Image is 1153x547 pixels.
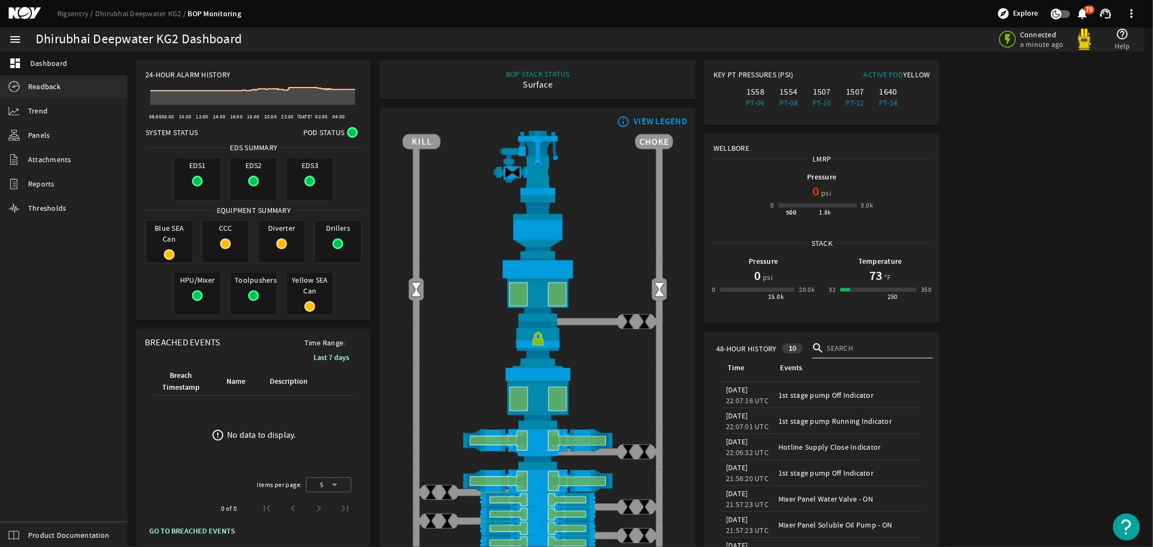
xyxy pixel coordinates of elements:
[158,370,212,393] div: Breach Timestamp
[992,5,1042,22] button: Explore
[303,127,345,138] span: Pod Status
[726,463,748,472] legacy-datetime-component: [DATE]
[226,142,281,153] span: EDS SUMMARY
[211,429,224,442] mat-icon: error_outline
[620,313,636,330] img: ValveClose.png
[778,416,917,426] div: 1st stage pump Running Indicator
[439,513,455,529] img: ValveClose.png
[95,9,188,18] a: Dhirubhai Deepwater KG2
[841,97,869,108] div: PT-12
[778,519,917,530] div: Mixer Panel Soluble Oil Pump - ON
[230,114,243,120] text: 16:00
[174,158,221,173] span: EDS1
[782,343,803,353] div: 10
[778,362,913,374] div: Events
[179,114,191,120] text: 10:00
[726,422,769,431] legacy-datetime-component: 22:07:01 UTC
[841,86,869,97] div: 1507
[257,479,302,490] div: Items per page:
[28,154,71,165] span: Attachments
[174,272,221,288] span: HPU/Mixer
[728,362,744,374] div: Time
[315,221,361,236] span: Drillers
[188,9,242,19] a: BOP Monitoring
[768,291,784,302] div: 15.0k
[57,9,95,18] a: Rigsentry
[213,205,295,216] span: Equipment Summary
[264,114,277,120] text: 20:00
[726,385,748,395] legacy-datetime-component: [DATE]
[149,114,162,120] text: 06:00
[636,528,652,544] img: ValveClose.png
[808,238,836,249] span: Stack
[1076,7,1089,20] mat-icon: notifications
[403,195,673,258] img: FlexJoint.png
[780,362,802,374] div: Events
[36,34,242,45] div: Dhirubhai Deepwater KG2 Dashboard
[28,81,61,92] span: Readback
[858,256,902,266] b: Temperature
[9,57,22,70] mat-icon: dashboard
[230,158,277,173] span: EDS2
[258,221,305,236] span: Diverter
[1113,513,1140,541] button: Open Resource Center
[774,97,803,108] div: PT-08
[296,337,354,348] span: Time Range:
[712,284,715,295] div: 0
[146,221,192,246] span: Blue SEA Can
[741,97,770,108] div: PT-06
[28,178,55,189] span: Reports
[403,429,673,452] img: ShearRamOpen.png
[403,322,673,366] img: RiserConnectorLock.png
[882,272,891,283] span: °F
[716,343,777,354] span: 48-Hour History
[617,117,630,126] mat-icon: info_outline
[162,114,174,120] text: 08:00
[145,522,239,541] button: GO TO BREACHED EVENTS
[1115,41,1130,51] span: Help
[28,130,50,141] span: Panels
[726,362,765,374] div: Time
[726,525,769,535] legacy-datetime-component: 21:57:23 UTC
[1099,7,1112,20] mat-icon: support_agent
[316,114,328,120] text: 02:00
[749,256,778,266] b: Pressure
[827,343,924,353] input: Search
[506,69,570,79] div: BOP STACK STATUS
[888,291,898,302] div: 250
[634,116,687,127] div: VIEW LEGEND
[705,134,938,154] div: Wellbore
[196,114,208,120] text: 12:00
[247,114,259,120] text: 18:00
[726,411,748,421] legacy-datetime-component: [DATE]
[227,430,296,441] div: No data to display.
[403,492,673,507] img: PipeRamOpen.png
[778,442,917,452] div: Hotline Supply Close Indicator
[408,281,424,297] img: Valve2Open.png
[997,7,1010,20] mat-icon: explore
[221,503,237,514] div: 0 of 0
[286,158,333,173] span: EDS3
[778,493,917,504] div: Mixer Panel Water Valve - ON
[869,267,882,284] h1: 73
[921,284,931,295] div: 350
[778,390,917,401] div: 1st stage pump Off Indicator
[314,352,349,363] b: Last 7 days
[726,499,769,509] legacy-datetime-component: 21:57:23 UTC
[145,69,230,80] span: 24-Hour Alarm History
[620,528,636,544] img: ValveClose.png
[726,448,769,457] legacy-datetime-component: 22:06:32 UTC
[213,114,225,120] text: 14:00
[754,267,761,284] h1: 0
[230,272,277,288] span: Toolpushers
[726,473,769,483] legacy-datetime-component: 21:58:20 UTC
[651,281,668,297] img: Valve2Open.png
[9,33,22,46] mat-icon: menu
[1077,8,1088,19] button: 78
[1118,1,1144,26] button: more_vert
[270,376,308,388] div: Description
[778,468,917,478] div: 1st stage pump Off Indicator
[636,444,652,460] img: ValveClose.png
[786,207,796,218] div: 500
[741,86,770,97] div: 1558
